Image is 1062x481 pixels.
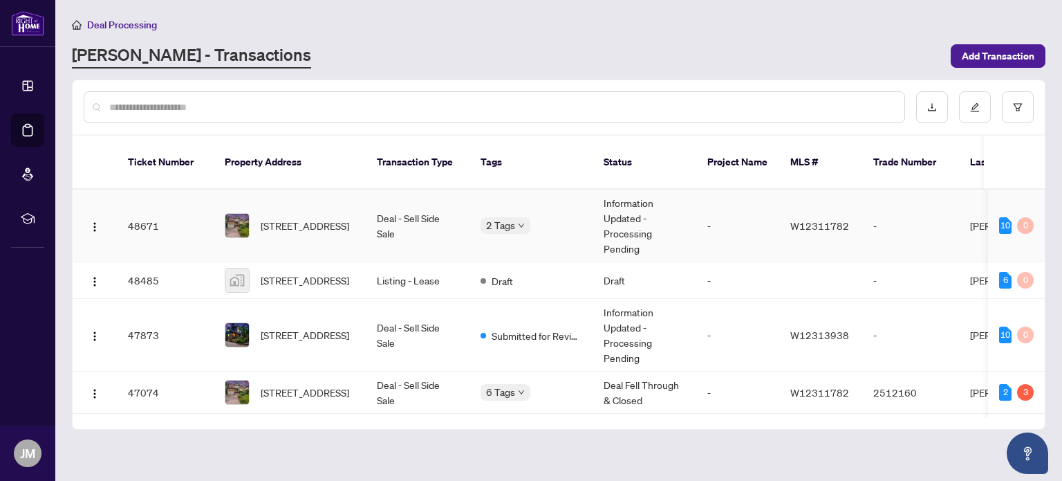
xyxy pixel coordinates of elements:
button: edit [959,91,991,123]
td: 47873 [117,299,214,372]
td: - [696,299,779,372]
th: Transaction Type [366,136,469,190]
td: Listing - Lease [366,262,469,299]
td: 47074 [117,372,214,414]
th: Project Name [696,136,779,190]
span: edit [970,102,980,112]
span: home [72,20,82,30]
th: Status [593,136,696,190]
button: Logo [84,381,106,403]
span: down [518,222,525,229]
img: Logo [89,221,100,233]
span: [STREET_ADDRESS] [261,218,349,233]
th: Ticket Number [117,136,214,190]
button: download [916,91,948,123]
img: thumbnail-img [225,269,249,292]
span: Add Transaction [962,45,1034,67]
button: Logo [84,324,106,346]
img: logo [11,10,44,36]
span: 2 Tags [486,217,515,233]
span: W12311782 [790,219,849,232]
td: 2512160 [862,372,959,414]
td: - [862,299,959,372]
button: Add Transaction [951,44,1045,68]
img: Logo [89,331,100,342]
div: 0 [1017,272,1034,289]
img: Logo [89,388,100,399]
img: thumbnail-img [225,381,249,404]
th: Trade Number [862,136,959,190]
span: W12313938 [790,329,849,341]
span: [STREET_ADDRESS] [261,327,349,343]
td: Information Updated - Processing Pending [593,299,696,372]
td: Deal Fell Through & Closed [593,372,696,414]
span: filter [1013,102,1023,112]
span: [STREET_ADDRESS] [261,385,349,400]
div: 10 [999,327,1012,343]
button: filter [1002,91,1034,123]
span: download [927,102,937,112]
td: - [696,190,779,262]
td: Deal - Sell Side Sale [366,299,469,372]
div: 0 [1017,327,1034,343]
span: Submitted for Review [492,328,581,343]
div: 10 [999,217,1012,234]
td: Information Updated - Processing Pending [593,190,696,262]
span: 6 Tags [486,384,515,400]
span: Draft [492,273,513,289]
div: 2 [999,384,1012,401]
td: - [862,262,959,299]
td: Draft [593,262,696,299]
img: thumbnail-img [225,214,249,237]
img: Logo [89,276,100,287]
button: Logo [84,269,106,291]
span: JM [20,444,35,463]
span: down [518,389,525,396]
td: - [696,372,779,414]
td: - [696,262,779,299]
td: Deal - Sell Side Sale [366,190,469,262]
button: Open asap [1007,433,1048,474]
span: [STREET_ADDRESS] [261,273,349,288]
span: Deal Processing [87,19,157,31]
td: 48485 [117,262,214,299]
img: thumbnail-img [225,323,249,347]
span: W12311782 [790,386,849,399]
div: 0 [1017,217,1034,234]
th: MLS # [779,136,862,190]
td: Deal - Sell Side Sale [366,372,469,414]
a: [PERSON_NAME] - Transactions [72,44,311,69]
td: - [862,190,959,262]
div: 3 [1017,384,1034,401]
th: Tags [469,136,593,190]
button: Logo [84,215,106,237]
td: 48671 [117,190,214,262]
div: 6 [999,272,1012,289]
th: Property Address [214,136,366,190]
